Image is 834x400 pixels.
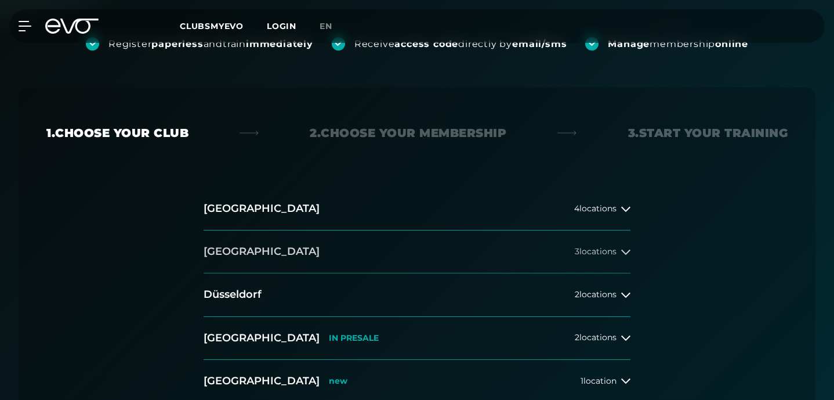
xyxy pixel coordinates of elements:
a: EN [320,20,346,33]
h2: [GEOGRAPHIC_DATA] [204,244,320,259]
span: CLUBSMYEVO [180,21,244,31]
span: 1 location [581,377,617,385]
span: EN [320,21,332,31]
div: 3. START YOUR TRAINING [628,125,788,141]
h2: [GEOGRAPHIC_DATA] [204,331,320,345]
div: 2. CHOOSE YOUR MEMBERSHIP [310,125,506,141]
span: 3 locations [575,247,617,256]
h2: Düsseldorf [204,287,262,302]
span: 2 locations [575,333,617,342]
p: new [329,376,347,386]
button: [GEOGRAPHIC_DATA]IN PRESALE2locations [204,317,630,360]
div: 1. CHOOSE YOUR CLUB [46,125,188,141]
span: 4 locations [574,204,617,213]
a: LOGIN [267,21,296,31]
h2: [GEOGRAPHIC_DATA] [204,201,320,216]
button: Düsseldorf2locations [204,273,630,316]
button: [GEOGRAPHIC_DATA]3locations [204,230,630,273]
button: [GEOGRAPHIC_DATA]4locations [204,188,630,230]
h2: [GEOGRAPHIC_DATA] [204,374,320,388]
p: IN PRESALE [329,333,379,343]
span: 2 locations [575,290,617,299]
a: CLUBSMYEVO [180,20,267,31]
